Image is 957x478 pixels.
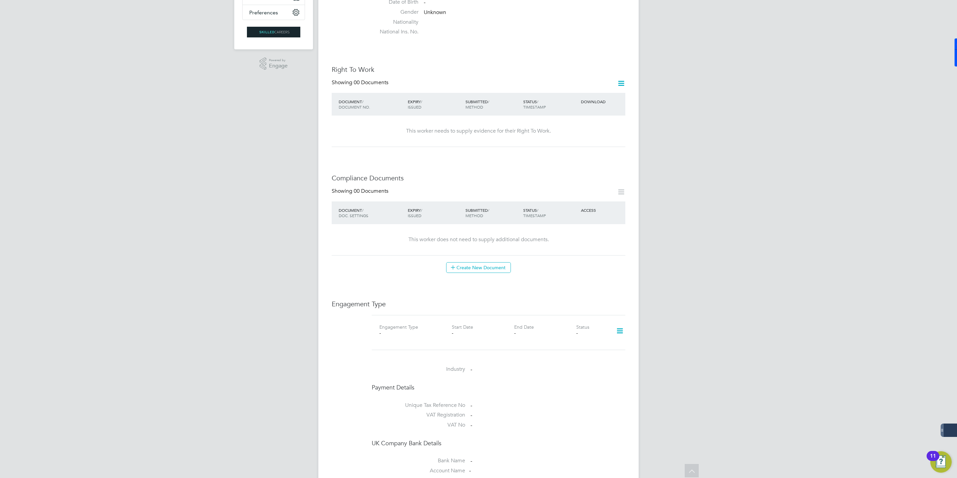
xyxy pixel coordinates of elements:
span: Preferences [249,9,278,16]
span: - [470,458,472,465]
span: Powered by [269,57,288,63]
label: National Ins. No. [372,28,418,35]
div: - [379,330,441,336]
div: SUBMITTED [464,204,522,221]
div: - [469,467,533,474]
a: Powered byEngage [260,57,288,70]
span: METHOD [465,213,483,218]
label: Nationality [372,19,418,26]
label: Bank Name [372,457,465,464]
span: ISSUED [408,104,421,110]
span: TIMESTAMP [523,213,546,218]
label: Engagement Type [379,324,418,330]
div: DOCUMENT [337,204,406,221]
div: EXPIRY [406,204,464,221]
div: ACCESS [579,204,625,216]
span: Engage [269,63,288,69]
div: STATUS [522,204,579,221]
h4: UK Company Bank Details [372,439,625,447]
span: METHOD [465,104,483,110]
span: / [362,207,363,213]
label: End Date [514,324,534,330]
span: / [537,99,538,104]
label: Gender [372,9,418,16]
span: / [488,207,489,213]
button: Create New Document [446,262,511,273]
div: SUBMITTED [464,96,522,113]
button: Open Resource Center, 11 new notifications [930,451,952,473]
span: DOCUMENT NO. [339,104,370,110]
div: STATUS [522,96,579,113]
div: Showing [332,79,390,86]
div: EXPIRY [406,96,464,113]
button: Preferences [243,5,305,20]
span: / [537,207,538,213]
span: - [470,422,472,429]
span: 00 Documents [354,79,388,86]
label: Account Name [372,467,465,474]
label: Unique Tax Reference No [372,402,465,409]
h3: Engagement Type [332,300,625,308]
div: - [514,330,576,336]
div: - [576,330,607,336]
span: / [421,207,422,213]
span: - [470,366,472,373]
span: 00 Documents [354,188,388,194]
h3: Compliance Documents [332,174,625,182]
span: / [488,99,489,104]
label: Status [576,324,589,330]
span: DOC. SETTINGS [339,213,368,218]
h3: Right To Work [332,65,625,74]
div: Showing [332,188,390,195]
div: This worker does not need to supply additional documents. [338,236,619,243]
a: Go to home page [242,27,305,37]
span: / [421,99,422,104]
label: Industry [372,366,465,373]
label: VAT No [372,422,465,429]
label: Start Date [452,324,473,330]
div: - [452,330,514,336]
div: 11 [930,456,936,465]
div: DOWNLOAD [579,96,625,108]
span: / [362,99,363,104]
span: - [470,412,472,419]
img: skilledcareers-logo-retina.png [247,27,300,37]
h4: Payment Details [372,383,625,391]
span: TIMESTAMP [523,104,546,110]
span: - [470,402,472,409]
span: Unknown [424,9,446,16]
span: ISSUED [408,213,421,218]
label: VAT Registration [372,412,465,419]
div: DOCUMENT [337,96,406,113]
div: This worker needs to supply evidence for their Right To Work. [338,128,619,135]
